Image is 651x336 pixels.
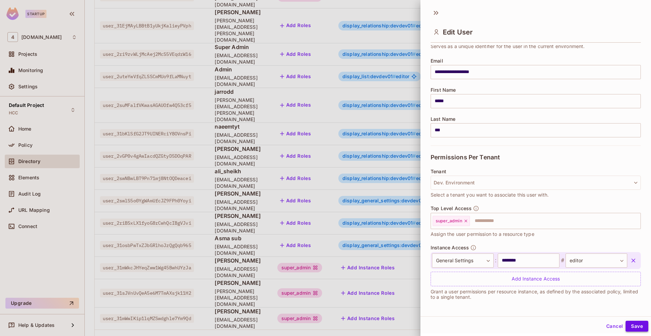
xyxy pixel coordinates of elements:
span: Permissions Per Tenant [431,154,500,161]
button: Open [637,220,638,221]
span: Select a tenant you want to associate this user with. [431,191,549,199]
div: super_admin [433,216,470,226]
span: First Name [431,87,456,93]
button: Cancel [604,321,626,332]
button: Save [626,321,648,332]
span: Serves as a unique identifier for the user in the current environment. [431,43,585,50]
p: Grant a user permissions per resource instance, as defined by the associated policy, limited to a... [431,289,641,300]
span: super_admin [436,218,462,224]
span: Last Name [431,116,455,122]
div: Add Instance Access [431,272,641,286]
button: Dev. Environment [431,176,641,190]
span: Instance Access [431,245,469,250]
span: # [559,256,566,265]
div: editor [566,253,627,268]
div: General Settings [432,253,494,268]
span: Assign the user permission to a resource type [431,230,534,238]
span: : [494,256,498,265]
span: Tenant [431,169,446,174]
span: Email [431,58,443,64]
span: Top Level Access [431,206,472,211]
span: Edit User [443,28,473,36]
